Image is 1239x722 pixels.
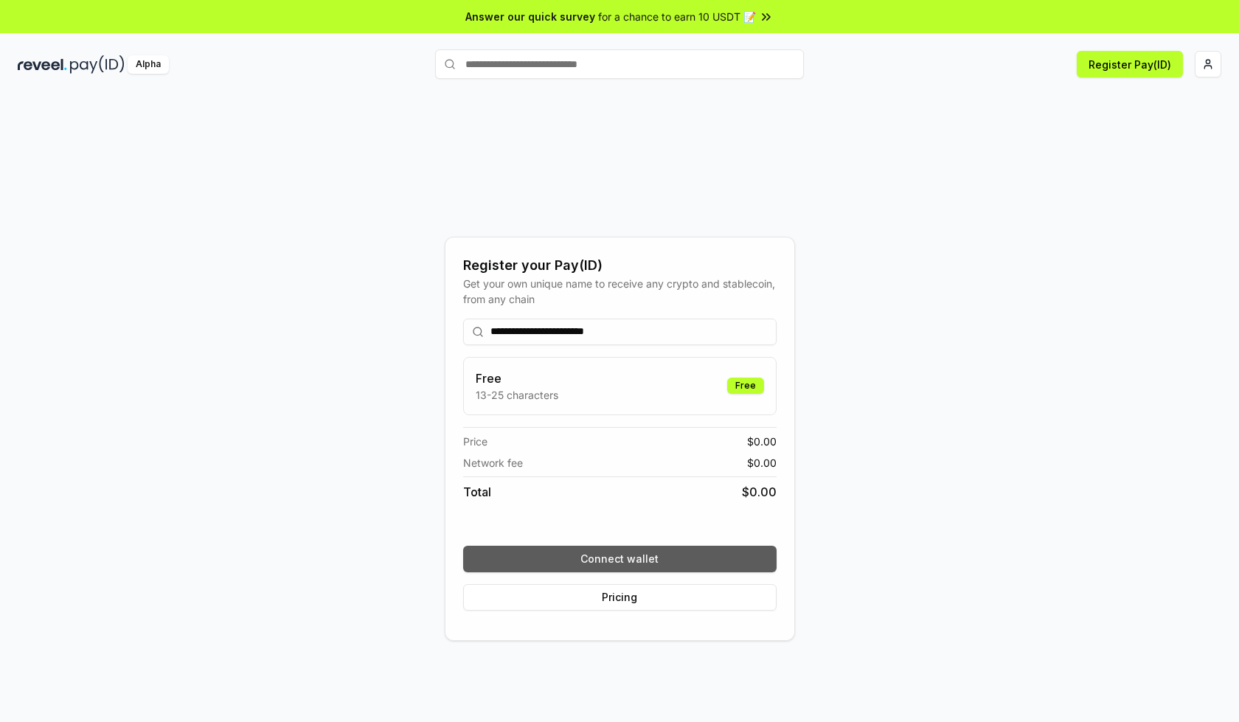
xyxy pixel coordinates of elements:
span: $ 0.00 [747,455,777,471]
div: Alpha [128,55,169,74]
span: Price [463,434,487,449]
button: Register Pay(ID) [1077,51,1183,77]
button: Pricing [463,584,777,611]
img: reveel_dark [18,55,67,74]
p: 13-25 characters [476,387,558,403]
button: Connect wallet [463,546,777,572]
span: $ 0.00 [747,434,777,449]
h3: Free [476,369,558,387]
div: Free [727,378,764,394]
div: Get your own unique name to receive any crypto and stablecoin, from any chain [463,276,777,307]
span: $ 0.00 [742,483,777,501]
span: Total [463,483,491,501]
span: for a chance to earn 10 USDT 📝 [598,9,756,24]
span: Answer our quick survey [465,9,595,24]
div: Register your Pay(ID) [463,255,777,276]
img: pay_id [70,55,125,74]
span: Network fee [463,455,523,471]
